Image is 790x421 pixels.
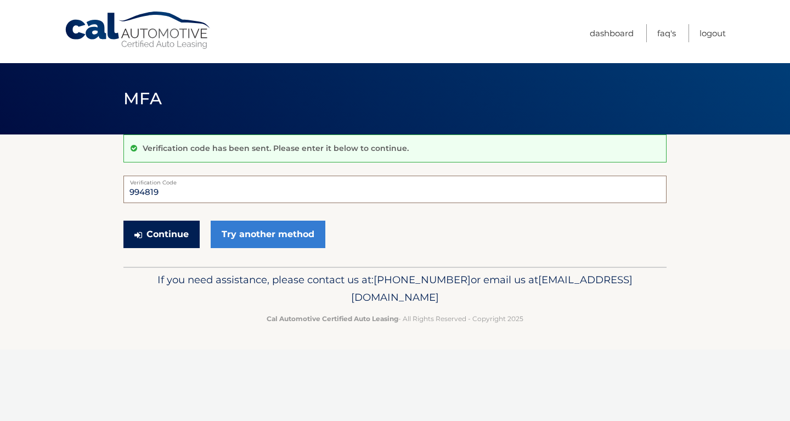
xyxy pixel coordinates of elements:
p: If you need assistance, please contact us at: or email us at [131,271,659,306]
p: - All Rights Reserved - Copyright 2025 [131,313,659,324]
a: Try another method [211,221,325,248]
a: Cal Automotive [64,11,212,50]
span: [EMAIL_ADDRESS][DOMAIN_NAME] [351,273,633,304]
a: Dashboard [590,24,634,42]
input: Verification Code [123,176,667,203]
a: Logout [699,24,726,42]
button: Continue [123,221,200,248]
strong: Cal Automotive Certified Auto Leasing [267,315,398,323]
span: MFA [123,88,162,109]
span: [PHONE_NUMBER] [374,273,471,286]
a: FAQ's [657,24,676,42]
p: Verification code has been sent. Please enter it below to continue. [143,143,409,153]
label: Verification Code [123,176,667,184]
